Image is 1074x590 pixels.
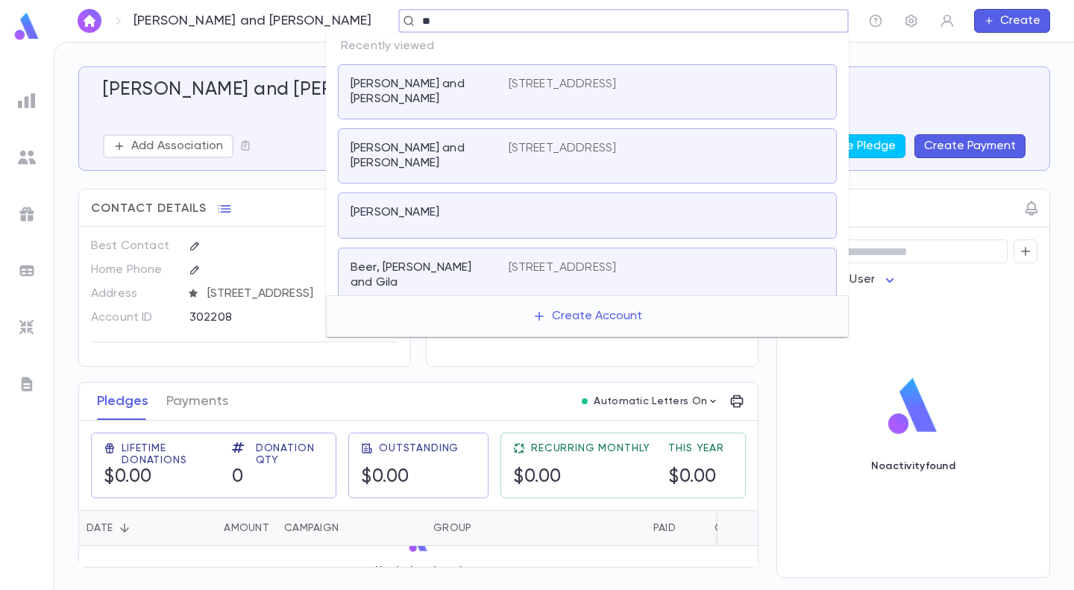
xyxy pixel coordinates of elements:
span: Donation Qty [256,442,324,466]
p: Best Contact [91,234,177,258]
span: This Year [668,442,724,454]
p: Address [91,282,177,306]
button: Create [974,9,1050,33]
div: Group [426,510,538,546]
p: [PERSON_NAME] and [PERSON_NAME] [351,141,491,171]
button: Add Association [103,134,233,158]
img: reports_grey.c525e4749d1bce6a11f5fe2a8de1b229.svg [18,92,36,110]
div: Paid [653,510,676,546]
p: Add Association [131,139,223,154]
p: [STREET_ADDRESS] [509,141,617,156]
div: Outstanding [683,510,795,546]
p: [PERSON_NAME] and [PERSON_NAME] [134,13,372,29]
p: [PERSON_NAME] and [PERSON_NAME] [351,77,491,107]
button: Sort [113,516,136,540]
p: No pledges found [375,565,462,577]
button: Sort [339,516,362,540]
h5: $0.00 [513,466,650,489]
div: Outstanding [715,510,788,546]
p: Automatic Letters On [594,395,707,407]
div: Date [87,510,113,546]
img: students_grey.60c7aba0da46da39d6d829b817ac14fc.svg [18,148,36,166]
img: logo [882,377,943,436]
p: Recently viewed [326,33,849,60]
p: Beer, [PERSON_NAME] and Gila [351,260,491,290]
span: [STREET_ADDRESS] [201,286,400,301]
button: Sort [691,516,715,540]
div: Campaign [277,510,426,546]
h5: 0 [232,466,324,489]
img: letters_grey.7941b92b52307dd3b8a917253454ce1c.svg [18,375,36,393]
img: campaigns_grey.99e729a5f7ee94e3726e6486bddda8f1.svg [18,205,36,223]
img: home_white.a664292cf8c1dea59945f0da9f25487c.svg [81,15,98,27]
span: Contact Details [91,201,207,216]
span: Recurring Monthly [531,442,650,454]
p: [STREET_ADDRESS] [509,260,617,275]
span: Outstanding [379,442,459,454]
div: 302208 [189,306,356,328]
p: [STREET_ADDRESS] [509,77,617,92]
div: Paid [538,510,683,546]
button: Automatic Letters On [576,391,725,412]
button: Sort [629,516,653,540]
h5: $0.00 [668,466,724,489]
p: [PERSON_NAME] [351,205,439,220]
h5: $0.00 [104,466,214,489]
button: Create Pledge [804,134,905,158]
div: Amount [180,510,277,546]
span: Lifetime Donations [122,442,214,466]
div: Amount [224,510,269,546]
h5: [PERSON_NAME] and [PERSON_NAME] [103,79,440,101]
button: Pledges [97,383,148,420]
div: Campaign [284,510,339,546]
img: logo [12,12,42,41]
button: Sort [471,516,495,540]
button: Payments [166,383,228,420]
img: imports_grey.530a8a0e642e233f2baf0ef88e8c9fcb.svg [18,318,36,336]
span: User [850,274,875,286]
div: Date [79,510,180,546]
p: Home Phone [91,258,177,282]
button: Create Payment [914,134,1026,158]
img: batches_grey.339ca447c9d9533ef1741baa751efc33.svg [18,262,36,280]
button: Sort [200,516,224,540]
button: Create Account [521,302,654,330]
h5: $0.00 [361,466,459,489]
p: Account ID [91,306,177,330]
div: User [850,266,899,295]
p: No activity found [871,460,955,472]
div: Group [433,510,471,546]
